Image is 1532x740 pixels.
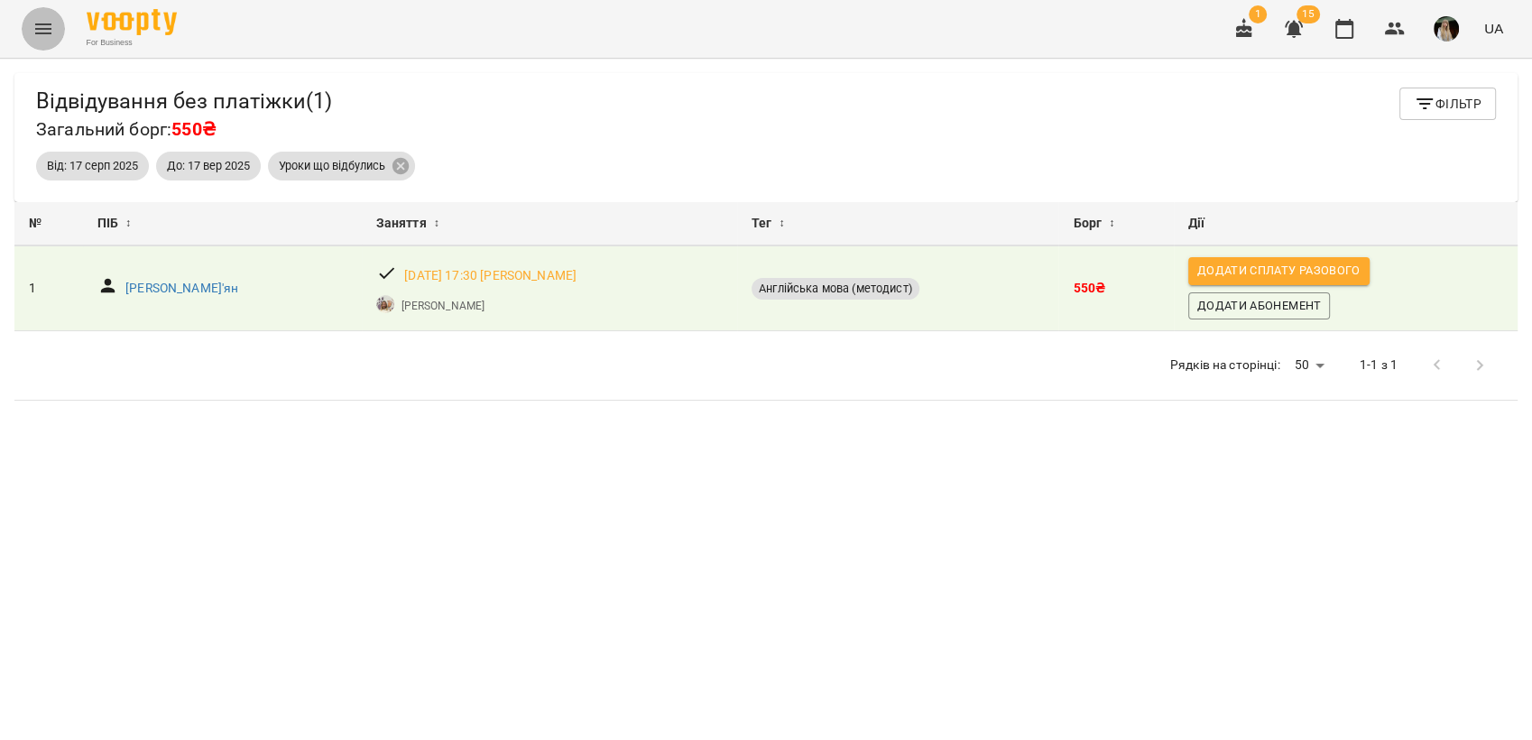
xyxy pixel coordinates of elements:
[1414,93,1481,115] span: Фільтр
[36,88,332,116] h5: Відвідування без платіжки ( 1 )
[268,158,396,174] span: Уроки що відбулись
[125,280,238,298] a: [PERSON_NAME]'ян
[1170,356,1280,375] p: Рядків на сторінці:
[97,213,118,235] span: ПІБ
[1073,281,1105,295] b: 550 ₴
[376,295,394,313] img: Киричук Тетяна Миколаївна
[156,158,261,174] span: До: 17 вер 2025
[1188,257,1370,284] button: Додати сплату разового
[1249,5,1267,23] span: 1
[36,116,332,143] h6: Загальний борг:
[1197,296,1322,316] span: Додати Абонемент
[1399,88,1496,120] button: Фільтр
[14,246,83,330] td: 1
[1360,356,1398,375] p: 1-1 з 1
[1073,213,1102,235] span: Борг
[752,281,919,297] span: Англійська мова (методист)
[779,213,784,235] span: ↕
[268,152,415,180] div: Уроки що відбулись
[29,213,69,235] div: №
[1484,19,1503,38] span: UA
[376,213,427,235] span: Заняття
[87,37,177,49] span: For Business
[401,298,485,314] a: [PERSON_NAME]
[1477,12,1510,45] button: UA
[125,213,131,235] span: ↕
[1197,261,1361,281] span: Додати сплату разового
[1109,213,1114,235] span: ↕
[1434,16,1459,42] img: db9e5aee73aab2f764342d08fe444bbe.JPG
[87,9,177,35] img: Voopty Logo
[434,213,439,235] span: ↕
[36,158,149,174] span: Від: 17 серп 2025
[22,7,65,51] button: Menu
[1188,213,1503,235] div: Дії
[171,119,216,140] span: 550₴
[1297,5,1320,23] span: 15
[404,267,577,285] a: [DATE] 17:30 [PERSON_NAME]
[752,213,771,235] span: Тег
[1287,352,1331,378] div: 50
[1188,292,1331,319] button: Додати Абонемент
